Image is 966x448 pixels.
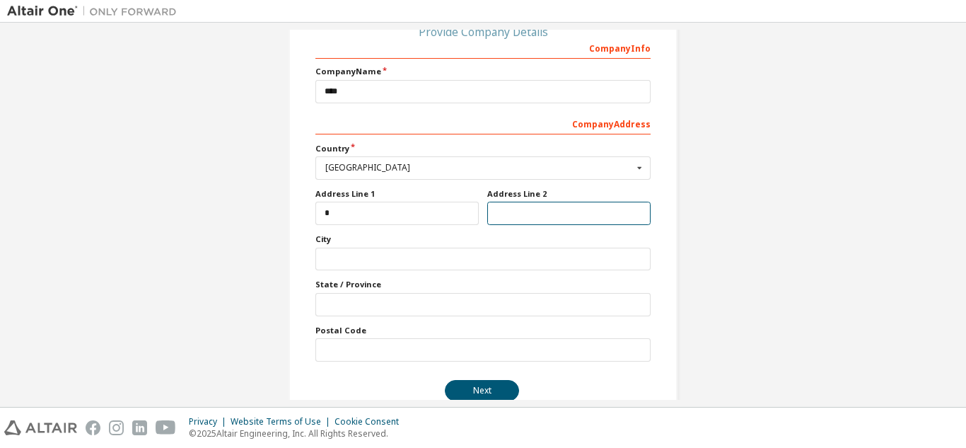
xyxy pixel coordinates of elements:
img: facebook.svg [86,420,100,435]
img: instagram.svg [109,420,124,435]
div: Provide Company Details [315,28,651,36]
p: © 2025 Altair Engineering, Inc. All Rights Reserved. [189,427,407,440]
label: Address Line 1 [315,188,479,200]
img: linkedin.svg [132,420,147,435]
div: Website Terms of Use [231,416,334,427]
div: Cookie Consent [334,416,407,427]
div: Company Address [315,112,651,134]
label: Postal Code [315,325,651,336]
div: Company Info [315,36,651,59]
label: Country [315,143,651,154]
label: State / Province [315,279,651,290]
div: Privacy [189,416,231,427]
label: Address Line 2 [487,188,651,200]
label: Company Name [315,66,651,77]
img: altair_logo.svg [4,420,77,435]
img: youtube.svg [156,420,176,435]
img: Altair One [7,4,184,18]
div: [GEOGRAPHIC_DATA] [325,163,633,172]
label: City [315,234,651,245]
button: Next [445,380,519,401]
